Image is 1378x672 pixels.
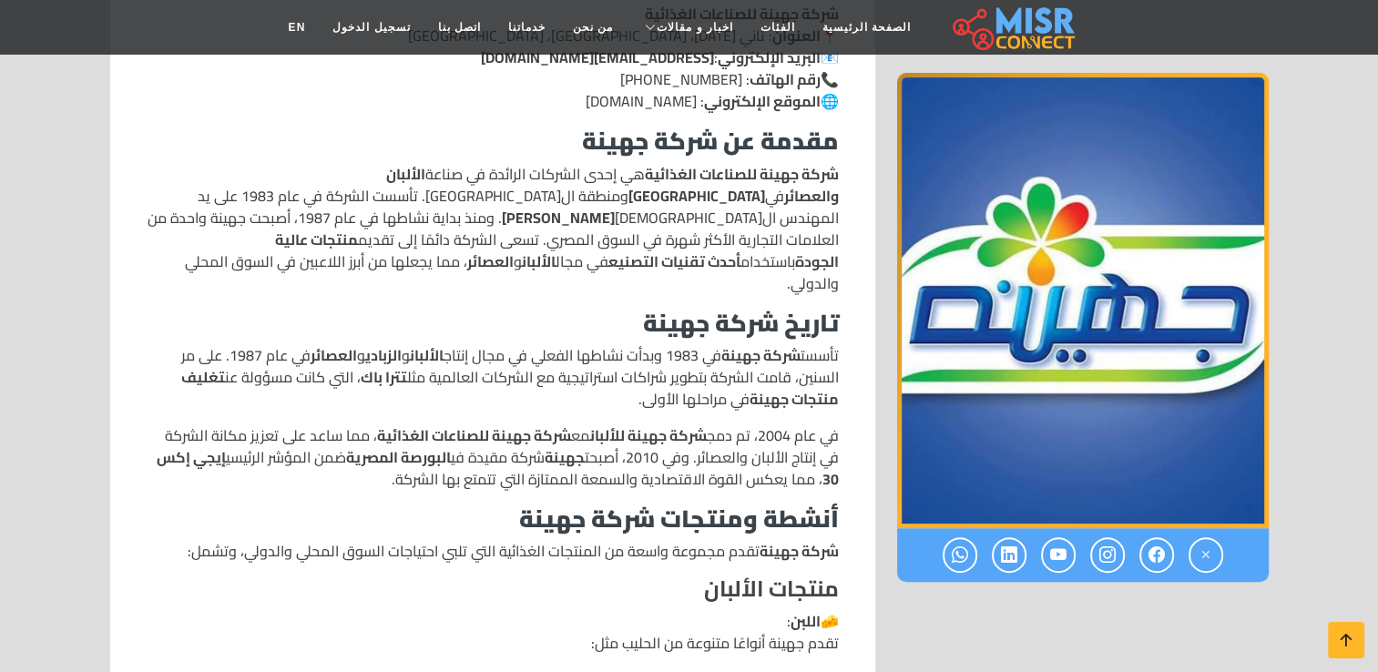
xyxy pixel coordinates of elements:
[319,10,424,45] a: تسجيل الدخول
[365,341,402,369] strong: الزبادي
[410,341,444,369] strong: الألبان
[545,443,585,471] strong: جهينة
[608,248,740,275] strong: أحدث تقنيات التصنيع
[377,422,571,449] strong: شركة جهينة للصناعات الغذائية
[311,341,357,369] strong: العصائر
[582,118,839,163] strong: مقدمة عن شركة جهينة
[760,537,839,565] strong: شركة جهينة
[157,443,839,493] strong: إيجي إكس 30
[645,160,839,188] strong: شركة جهينة للصناعات الغذائية
[809,10,924,45] a: الصفحة الرئيسية
[147,424,839,490] p: في عام 2004، تم دمج مع ، مما ساعد على تعزيز مكانة الشركة في إنتاج الألبان والعصائر. وفي 2010، أصب...
[747,10,809,45] a: الفئات
[721,341,801,369] strong: شركة جهينة
[424,10,495,45] a: اتصل بنا
[559,10,627,45] a: من نحن
[657,19,733,36] span: اخبار و مقالات
[704,87,821,115] strong: الموقع الإلكتروني
[590,422,707,449] strong: شركة جهينة للألبان
[181,363,839,412] strong: تغليف منتجات جهينة
[522,248,556,275] strong: الألبان
[519,496,839,541] strong: أنشطة ومنتجات شركة جهينة
[953,5,1075,50] img: main.misr_connect
[346,443,451,471] strong: البورصة المصرية
[147,163,839,294] p: هي إحدى الشركات الرائدة في صناعة في ومنطقة ال[GEOGRAPHIC_DATA]. تأسست الشركة في عام 1983 على يد ا...
[627,10,747,45] a: اخبار و مقالات
[147,610,839,654] p: 🧀 : تقدم جهينة أنواعًا متنوعة من الحليب مثل:
[628,182,765,209] strong: [GEOGRAPHIC_DATA]
[467,248,514,275] strong: العصائر
[897,73,1269,528] img: شركة جهينة
[361,363,407,391] strong: تترا باك
[791,607,821,635] strong: اللبن
[147,344,839,410] p: تأسست في 1983 وبدأت نشاطها الفعلي في مجال إنتاج و و في عام 1987. على مر السنين، قامت الشركة بتطوي...
[275,10,320,45] a: EN
[897,73,1269,528] div: 1 / 1
[495,10,559,45] a: خدماتنا
[147,540,839,562] p: تقدم مجموعة واسعة من المنتجات الغذائية التي تلبي احتياجات السوق المحلي والدولي، وتشمل:
[704,568,839,609] strong: منتجات الألبان
[147,3,839,112] p: 📍 : ثاني [DATE]، [GEOGRAPHIC_DATA]، [GEOGRAPHIC_DATA] 📧 : 📞 : [PHONE_NUMBER] 🌐 : [DOMAIN_NAME]
[502,204,615,231] strong: [PERSON_NAME]
[275,226,839,275] strong: منتجات عالية الجودة
[386,160,839,209] strong: الألبان والعصائر
[643,300,839,345] strong: تاريخ شركة جهينة
[750,66,821,93] strong: رقم الهاتف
